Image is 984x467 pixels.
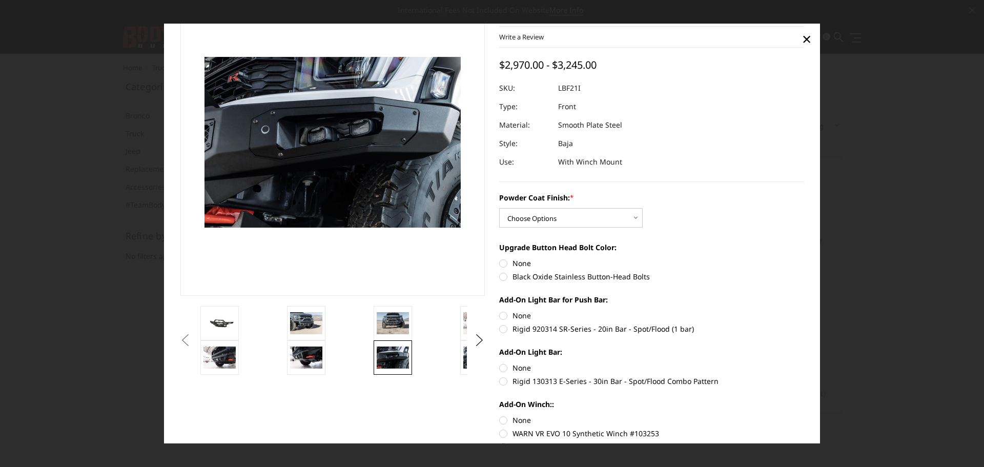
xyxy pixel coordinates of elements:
span: × [802,28,811,50]
a: Close [798,31,815,47]
dt: Material: [499,116,550,134]
button: Previous [178,333,193,348]
label: Add-On Winch:: [499,399,804,410]
label: Rigid 130313 E-Series - 30in Bar - Spot/Flood Combo Pattern [499,376,804,387]
dt: Type: [499,97,550,116]
img: 2021-2025 Ford Raptor - Freedom Series - Baja Front Bumper (winch mount) [463,313,496,334]
label: Black Oxide Stainless Button-Head Bolts [499,271,804,282]
dt: SKU: [499,79,550,97]
label: Upgrade Button Head Bolt Color: [499,242,804,253]
img: 2021-2025 Ford Raptor - Freedom Series - Baja Front Bumper (winch mount) [377,313,409,334]
iframe: Chat Widget [933,418,984,467]
label: Add-On Light Bar: [499,347,804,357]
label: None [499,258,804,269]
label: Rigid 920314 SR-Series - 20in Bar - Spot/Flood (1 bar) [499,323,804,334]
dd: With Winch Mount [558,153,622,171]
img: 2021-2025 Ford Raptor - Freedom Series - Baja Front Bumper (winch mount) [203,347,236,369]
dd: Front [558,97,576,116]
label: Add-On Light Bar for Push Bar: [499,294,804,305]
span: $2,970.00 - $3,245.00 [499,58,597,72]
img: 2021-2025 Ford Raptor - Freedom Series - Baja Front Bumper (winch mount) [290,347,322,369]
button: Next [472,333,487,348]
dd: Smooth Plate Steel [558,116,622,134]
img: 2021-2025 Ford Raptor - Freedom Series - Baja Front Bumper (winch mount) [290,313,322,334]
label: Powder Coat Finish: [499,192,804,203]
img: 2021-2025 Ford Raptor - Freedom Series - Baja Front Bumper (winch mount) [377,347,409,369]
label: WARN VR EVO 12 Synthetic Winch #103255 [499,441,804,452]
img: 2021-2025 Ford Raptor - Freedom Series - Baja Front Bumper (winch mount) [203,316,236,331]
dt: Style: [499,134,550,153]
a: Write a Review [499,32,544,42]
dd: LBF21I [558,79,581,97]
dd: Baja [558,134,573,153]
label: None [499,310,804,321]
label: None [499,415,804,425]
label: None [499,362,804,373]
img: 2021-2025 Ford Raptor - Freedom Series - Baja Front Bumper (winch mount) [463,347,496,369]
dt: Use: [499,153,550,171]
label: WARN VR EVO 10 Synthetic Winch #103253 [499,428,804,439]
